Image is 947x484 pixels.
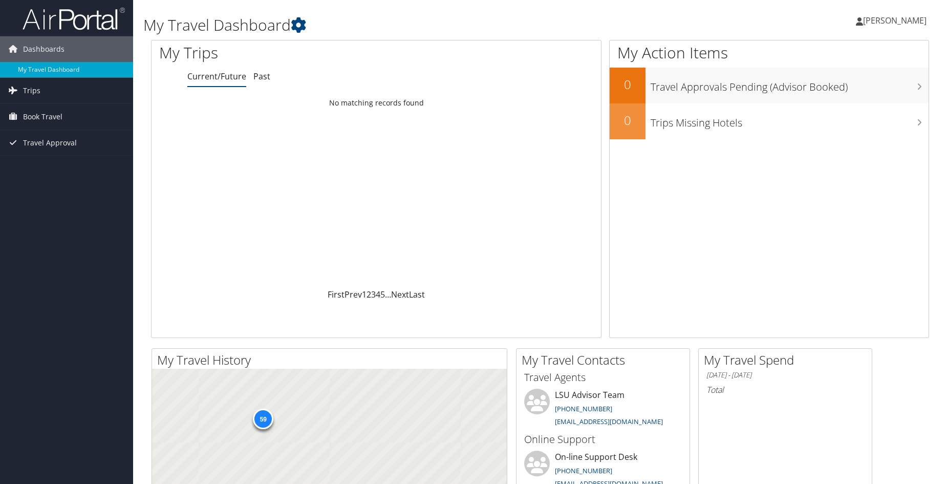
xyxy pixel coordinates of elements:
a: 1 [362,289,367,300]
h2: My Travel History [157,351,507,369]
h6: [DATE] - [DATE] [706,370,864,380]
a: [PERSON_NAME] [856,5,937,36]
li: LSU Advisor Team [519,389,687,431]
h2: 0 [610,76,645,93]
h1: My Action Items [610,42,929,64]
img: airportal-logo.png [23,7,125,31]
a: Last [409,289,425,300]
h3: Travel Agents [524,370,682,385]
h6: Total [706,384,864,395]
div: 59 [253,409,273,429]
span: [PERSON_NAME] [863,15,927,26]
a: 0Trips Missing Hotels [610,103,929,139]
h1: My Travel Dashboard [143,14,672,36]
a: Next [391,289,409,300]
a: First [328,289,345,300]
h3: Travel Approvals Pending (Advisor Booked) [651,75,929,94]
h3: Online Support [524,432,682,447]
h2: My Travel Contacts [522,351,690,369]
a: 2 [367,289,371,300]
td: No matching records found [152,94,601,112]
a: 0Travel Approvals Pending (Advisor Booked) [610,68,929,103]
a: [PHONE_NUMBER] [555,404,612,413]
h2: My Travel Spend [704,351,872,369]
h2: 0 [610,112,645,129]
a: 4 [376,289,380,300]
a: [PHONE_NUMBER] [555,466,612,475]
h1: My Trips [159,42,406,64]
span: Travel Approval [23,130,77,156]
a: [EMAIL_ADDRESS][DOMAIN_NAME] [555,417,663,426]
a: Current/Future [187,71,246,82]
h3: Trips Missing Hotels [651,111,929,130]
span: Book Travel [23,104,62,130]
a: Past [253,71,270,82]
a: 5 [380,289,385,300]
span: Trips [23,78,40,103]
a: Prev [345,289,362,300]
a: 3 [371,289,376,300]
span: Dashboards [23,36,64,62]
span: … [385,289,391,300]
